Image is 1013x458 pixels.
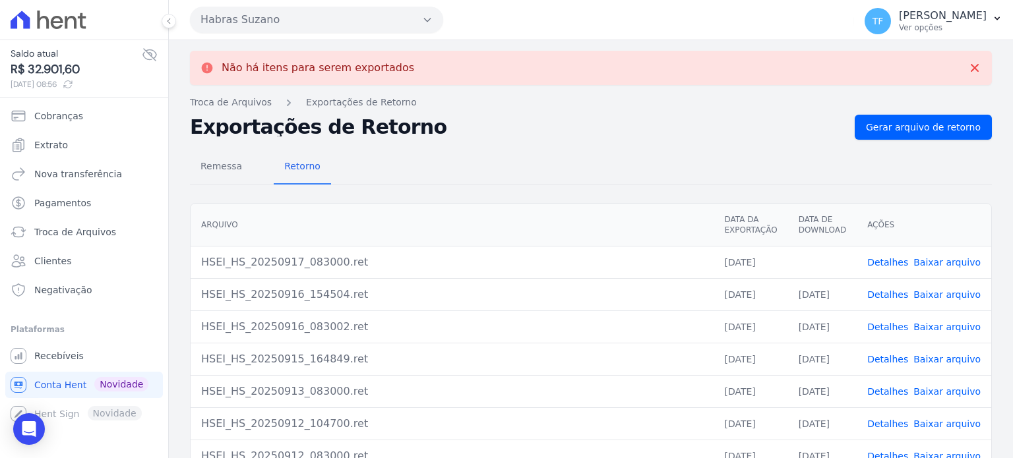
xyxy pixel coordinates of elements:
h2: Exportações de Retorno [190,118,844,136]
td: [DATE] [714,246,787,278]
td: [DATE] [788,278,857,310]
span: Conta Hent [34,378,86,391]
td: [DATE] [714,407,787,440]
span: [DATE] 08:56 [11,78,142,90]
th: Data da Exportação [714,204,787,246]
a: Detalhes [867,289,908,300]
div: HSEI_HS_20250916_154504.ret [201,287,703,302]
span: Gerar arquivo de retorno [866,121,981,134]
span: Clientes [34,254,71,268]
td: [DATE] [788,407,857,440]
a: Conta Hent Novidade [5,372,163,398]
td: [DATE] [788,310,857,343]
a: Gerar arquivo de retorno [855,115,992,140]
td: [DATE] [714,375,787,407]
a: Detalhes [867,257,908,268]
a: Retorno [274,150,331,185]
a: Baixar arquivo [913,257,981,268]
a: Baixar arquivo [913,322,981,332]
a: Troca de Arquivos [5,219,163,245]
a: Baixar arquivo [913,418,981,429]
a: Cobranças [5,103,163,129]
a: Baixar arquivo [913,354,981,364]
a: Extrato [5,132,163,158]
a: Clientes [5,248,163,274]
a: Detalhes [867,322,908,332]
td: [DATE] [714,343,787,375]
a: Recebíveis [5,343,163,369]
th: Data de Download [788,204,857,246]
div: HSEI_HS_20250913_083000.ret [201,384,703,399]
a: Baixar arquivo [913,289,981,300]
span: Remessa [193,153,250,179]
th: Ações [857,204,991,246]
p: Ver opções [899,22,987,33]
div: HSEI_HS_20250917_083000.ret [201,254,703,270]
span: Pagamentos [34,196,91,210]
a: Nova transferência [5,161,163,187]
a: Troca de Arquivos [190,96,272,109]
a: Detalhes [867,354,908,364]
span: Nova transferência [34,167,122,181]
a: Detalhes [867,386,908,397]
td: [DATE] [714,278,787,310]
span: Negativação [34,283,92,297]
div: HSEI_HS_20250916_083002.ret [201,319,703,335]
div: Open Intercom Messenger [13,413,45,445]
span: TF [873,16,884,26]
span: Recebíveis [34,349,84,362]
button: TF [PERSON_NAME] Ver opções [854,3,1013,40]
a: Exportações de Retorno [306,96,417,109]
span: Saldo atual [11,47,142,61]
a: Detalhes [867,418,908,429]
div: HSEI_HS_20250912_104700.ret [201,416,703,432]
td: [DATE] [788,375,857,407]
a: Negativação [5,277,163,303]
a: Baixar arquivo [913,386,981,397]
span: Troca de Arquivos [34,225,116,239]
td: [DATE] [714,310,787,343]
p: [PERSON_NAME] [899,9,987,22]
div: Plataformas [11,322,158,337]
nav: Breadcrumb [190,96,992,109]
span: Extrato [34,138,68,152]
th: Arquivo [191,204,714,246]
a: Pagamentos [5,190,163,216]
span: Retorno [276,153,328,179]
span: Cobranças [34,109,83,123]
span: R$ 32.901,60 [11,61,142,78]
p: Não há itens para serem exportados [222,61,414,74]
a: Remessa [190,150,253,185]
td: [DATE] [788,343,857,375]
div: HSEI_HS_20250915_164849.ret [201,351,703,367]
span: Novidade [94,377,148,391]
nav: Sidebar [11,103,158,427]
button: Habras Suzano [190,7,443,33]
